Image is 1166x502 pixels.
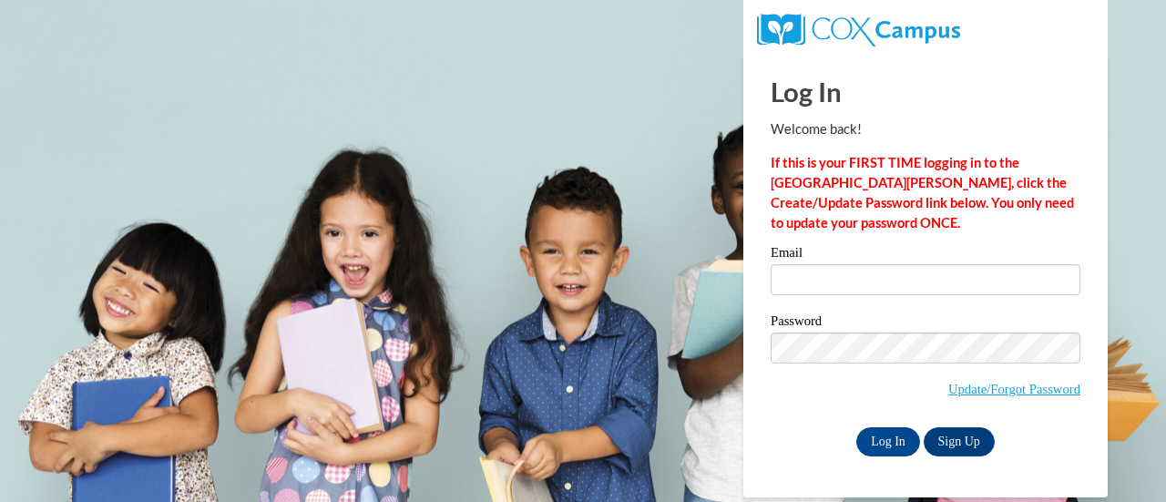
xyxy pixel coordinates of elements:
input: Log In [856,427,920,456]
p: Welcome back! [771,119,1080,139]
strong: If this is your FIRST TIME logging in to the [GEOGRAPHIC_DATA][PERSON_NAME], click the Create/Upd... [771,155,1074,231]
label: Email [771,246,1080,264]
h1: Log In [771,73,1080,110]
a: COX Campus [757,21,960,36]
img: COX Campus [757,14,960,46]
a: Sign Up [924,427,995,456]
label: Password [771,314,1080,333]
a: Update/Forgot Password [948,382,1080,396]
